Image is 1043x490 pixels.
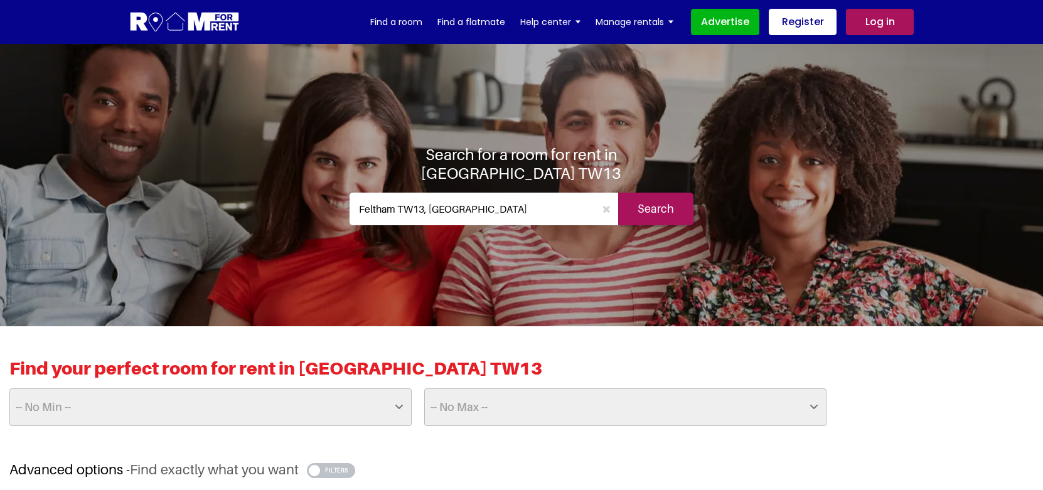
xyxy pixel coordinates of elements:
a: Find a flatmate [437,13,505,31]
a: Advertise [691,9,759,35]
input: Where do you want to live. Search by town or postcode [350,193,595,225]
a: Register [769,9,837,35]
img: Logo for Room for Rent, featuring a welcoming design with a house icon and modern typography [129,11,240,34]
a: Help center [520,13,580,31]
h1: Search for a room for rent in [GEOGRAPHIC_DATA] TW13 [350,145,693,183]
h2: Find your perfect room for rent in [GEOGRAPHIC_DATA] TW13 [9,358,1034,388]
a: Log in [846,9,914,35]
input: Search [618,193,693,225]
h3: Advanced options - [9,461,1034,478]
a: Manage rentals [596,13,673,31]
span: Find exactly what you want [130,461,299,477]
a: Find a room [370,13,422,31]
